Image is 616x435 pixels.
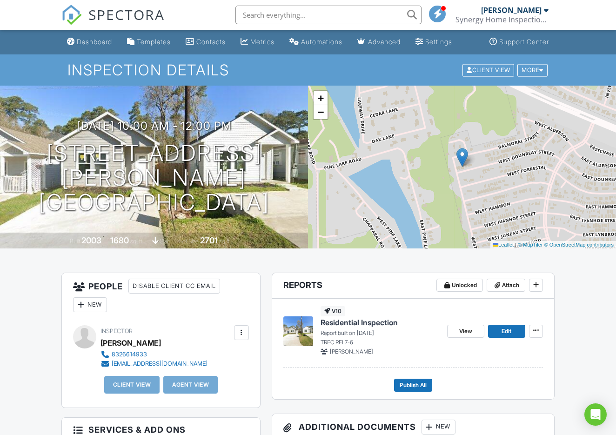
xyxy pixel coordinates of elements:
h1: [STREET_ADDRESS] [PERSON_NAME][GEOGRAPHIC_DATA] [15,141,293,214]
div: Synergy Home Inspections [455,15,549,24]
h1: Inspection Details [67,62,549,78]
span: Lot Size [179,238,199,245]
div: Client View [462,64,514,76]
a: © MapTiler [518,242,543,248]
h3: [DATE] 10:00 am - 12:00 pm [77,120,232,132]
div: 8326614933 [112,351,147,358]
a: Contacts [182,33,229,51]
img: Marker [456,148,468,167]
a: Zoom out [314,105,328,119]
div: Automations [301,38,342,46]
div: Templates [137,38,171,46]
div: Advanced [368,38,401,46]
span: Inspector [100,328,133,335]
div: [PERSON_NAME] [481,6,542,15]
a: SPECTORA [61,13,165,32]
a: Leaflet [493,242,514,248]
span: − [318,106,324,118]
div: New [73,297,107,312]
a: [EMAIL_ADDRESS][DOMAIN_NAME] [100,359,208,368]
span: sq.ft. [219,238,231,245]
div: Support Center [499,38,549,46]
div: 2003 [81,235,101,245]
span: | [515,242,516,248]
a: Metrics [237,33,278,51]
a: Templates [123,33,174,51]
div: Contacts [196,38,226,46]
a: 8326614933 [100,350,208,359]
span: sq. ft. [130,238,143,245]
a: Automations (Basic) [286,33,346,51]
input: Search everything... [235,6,422,24]
div: Settings [425,38,452,46]
span: Built [70,238,80,245]
div: Open Intercom Messenger [584,403,607,426]
div: More [517,64,548,76]
span: SPECTORA [88,5,165,24]
a: © OpenStreetMap contributors [544,242,614,248]
a: Dashboard [63,33,116,51]
span: + [318,92,324,104]
a: Client View [462,66,516,73]
div: 1680 [110,235,129,245]
span: slab [160,238,170,245]
div: Metrics [250,38,275,46]
div: [EMAIL_ADDRESS][DOMAIN_NAME] [112,360,208,368]
img: The Best Home Inspection Software - Spectora [61,5,82,25]
a: Zoom in [314,91,328,105]
div: 2701 [200,235,218,245]
div: Dashboard [77,38,112,46]
h3: People [62,273,260,318]
div: [PERSON_NAME] [100,336,161,350]
a: Support Center [486,33,553,51]
div: New [422,420,455,435]
div: Disable Client CC Email [128,279,220,294]
a: Settings [412,33,456,51]
a: Advanced [354,33,404,51]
